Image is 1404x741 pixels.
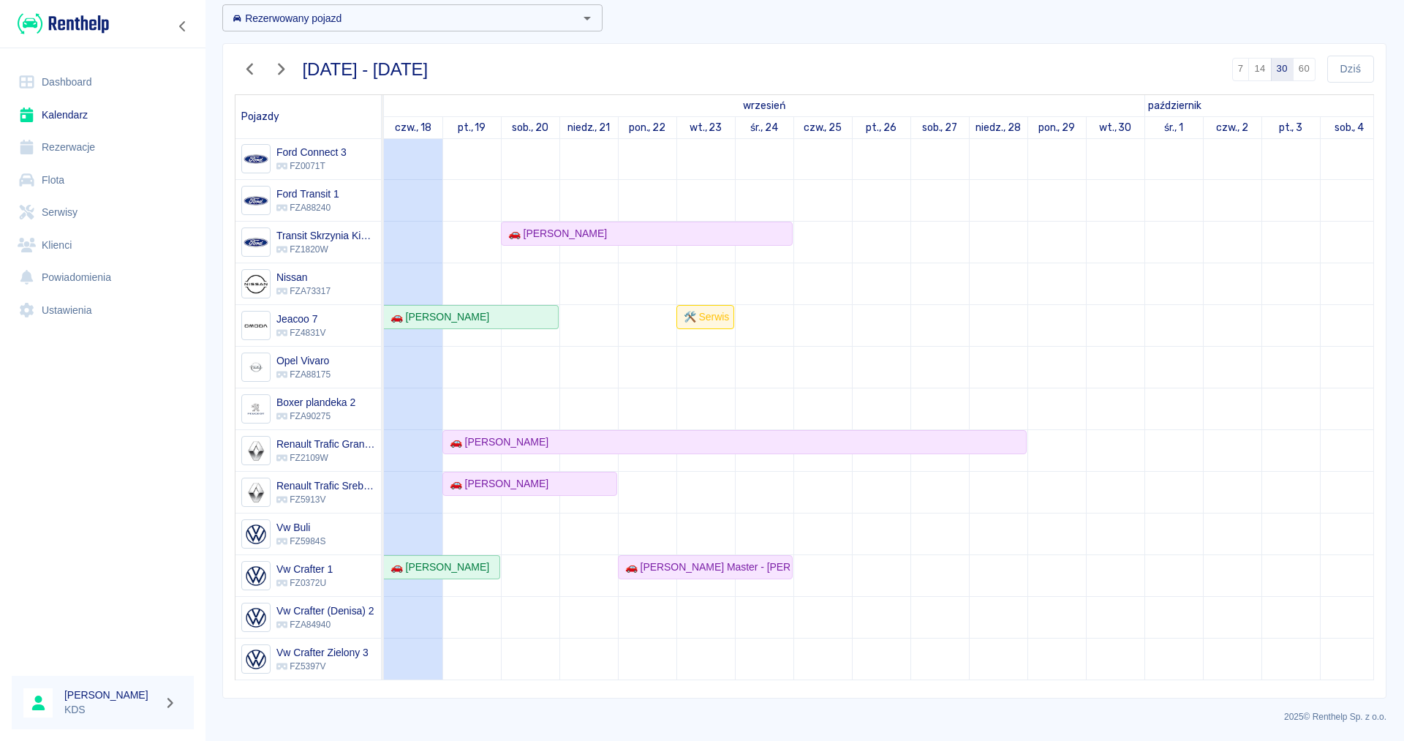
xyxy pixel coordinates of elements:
[276,368,331,381] p: FZA88175
[686,117,726,138] a: 23 września 2025
[1145,95,1205,116] a: 1 października 2025
[276,187,339,201] h6: Ford Transit 1
[385,309,489,325] div: 🚗 [PERSON_NAME]
[276,576,333,590] p: FZ0372U
[12,196,194,229] a: Serwisy
[172,17,194,36] button: Zwiń nawigację
[678,309,729,325] div: 🛠️ Serwis
[385,560,489,575] div: 🚗 [PERSON_NAME]
[276,535,325,548] p: FZ5984S
[276,201,339,214] p: FZA88240
[276,660,369,673] p: FZ5397V
[1271,58,1294,81] button: 30 dni
[244,230,268,255] img: Image
[244,647,268,672] img: Image
[276,478,375,493] h6: Renault Trafic Srebrny
[276,618,374,631] p: FZA84940
[800,117,846,138] a: 25 września 2025
[747,117,782,138] a: 24 września 2025
[508,117,552,138] a: 20 września 2025
[918,117,962,138] a: 27 września 2025
[619,560,791,575] div: 🚗 [PERSON_NAME] Master - [PERSON_NAME]
[1095,117,1136,138] a: 30 września 2025
[244,314,268,338] img: Image
[1275,117,1307,138] a: 3 października 2025
[276,228,375,243] h6: Transit Skrzynia Kiper
[454,117,490,138] a: 19 września 2025
[276,285,331,298] p: FZA73317
[1212,117,1252,138] a: 2 października 2025
[276,326,325,339] p: FZ4831V
[303,59,429,80] h3: [DATE] - [DATE]
[244,356,268,380] img: Image
[1035,117,1079,138] a: 29 września 2025
[12,131,194,164] a: Rezerwacje
[276,270,331,285] h6: Nissan
[276,410,355,423] p: FZA90275
[577,8,597,29] button: Otwórz
[1232,58,1250,81] button: 7 dni
[276,520,325,535] h6: Vw Buli
[276,243,375,256] p: FZ1820W
[444,435,548,450] div: 🚗 [PERSON_NAME]
[18,12,109,36] img: Renthelp logo
[276,645,369,660] h6: Vw Crafter Zielony 3
[222,710,1386,723] p: 2025 © Renthelp Sp. z o.o.
[1293,58,1316,81] button: 60 dni
[244,272,268,296] img: Image
[502,226,607,241] div: 🚗 [PERSON_NAME]
[12,12,109,36] a: Renthelp logo
[444,476,548,492] div: 🚗 [PERSON_NAME]
[12,294,194,327] a: Ustawienia
[1331,117,1368,138] a: 4 października 2025
[244,397,268,421] img: Image
[244,189,268,213] img: Image
[276,451,375,464] p: FZ2109W
[12,99,194,132] a: Kalendarz
[12,261,194,294] a: Powiadomienia
[244,147,268,171] img: Image
[1160,117,1187,138] a: 1 października 2025
[244,481,268,505] img: Image
[625,117,670,138] a: 22 września 2025
[64,702,158,718] p: KDS
[276,145,347,159] h6: Ford Connect 3
[276,437,375,451] h6: Renault Trafic Granatowy
[12,164,194,197] a: Flota
[64,688,158,702] h6: [PERSON_NAME]
[739,95,789,116] a: 18 września 2025
[1248,58,1271,81] button: 14 dni
[564,117,614,138] a: 21 września 2025
[276,353,331,368] h6: Opel Vivaro
[276,562,333,576] h6: Vw Crafter 1
[241,110,279,123] span: Pojazdy
[972,117,1024,138] a: 28 września 2025
[276,395,355,410] h6: Boxer plandeka 2
[244,564,268,588] img: Image
[276,312,325,326] h6: Jeacoo 7
[862,117,900,138] a: 26 września 2025
[244,606,268,630] img: Image
[244,439,268,463] img: Image
[1327,56,1374,83] button: Dziś
[227,9,574,27] input: Wyszukaj i wybierz pojazdy...
[12,66,194,99] a: Dashboard
[391,117,435,138] a: 18 września 2025
[244,522,268,546] img: Image
[276,159,347,173] p: FZ0071T
[12,229,194,262] a: Klienci
[276,493,375,506] p: FZ5913V
[276,603,374,618] h6: Vw Crafter (Denisa) 2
